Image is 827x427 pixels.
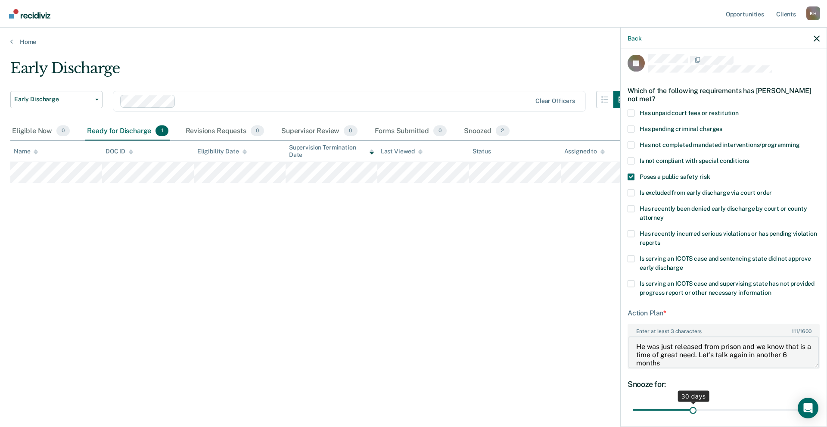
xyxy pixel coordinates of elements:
span: Has unpaid court fees or restitution [640,109,739,116]
span: / 1600 [792,328,811,334]
div: Eligible Now [10,122,72,141]
div: Forms Submitted [373,122,449,141]
div: Supervisor Review [280,122,359,141]
div: Supervision Termination Date [289,144,374,159]
span: 2 [496,125,509,137]
div: Snooze for: [628,379,820,389]
div: Assigned to [564,148,605,155]
div: Snoozed [462,122,511,141]
div: Status [473,148,491,155]
span: Is not compliant with special conditions [640,157,749,164]
span: Poses a public safety risk [640,173,710,180]
label: Enter at least 3 characters [628,325,819,334]
span: Has pending criminal charges [640,125,722,132]
div: Name [14,148,38,155]
button: Profile dropdown button [806,6,820,20]
span: 0 [344,125,357,137]
div: Revisions Requests [184,122,266,141]
div: Action Plan [628,309,820,317]
div: Which of the following requirements has [PERSON_NAME] not met? [628,79,820,109]
button: Back [628,34,641,42]
span: Is serving an ICOTS case and supervising state has not provided progress report or other necessar... [640,280,815,296]
span: 1 [155,125,168,137]
span: 111 [792,328,798,334]
div: Early Discharge [10,59,631,84]
span: Has recently been denied early discharge by court or county attorney [640,205,807,221]
div: 30 days [678,390,709,402]
a: Home [10,38,817,46]
div: B H [806,6,820,20]
span: 0 [56,125,70,137]
div: Open Intercom Messenger [798,398,818,418]
div: Clear officers [535,97,575,105]
span: 0 [433,125,447,137]
span: Has recently incurred serious violations or has pending violation reports [640,230,817,246]
span: Is serving an ICOTS case and sentencing state did not approve early discharge [640,255,811,271]
div: Last Viewed [381,148,423,155]
div: Ready for Discharge [85,122,170,141]
span: Has not completed mandated interventions/programming [640,141,800,148]
div: Eligibility Date [197,148,247,155]
span: Is excluded from early discharge via court order [640,189,772,196]
span: Early Discharge [14,96,92,103]
img: Recidiviz [9,9,50,19]
textarea: He was just released from prison and we know that is a time of great need. Let's talk again in an... [628,336,819,368]
span: 0 [251,125,264,137]
div: DOC ID [106,148,133,155]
